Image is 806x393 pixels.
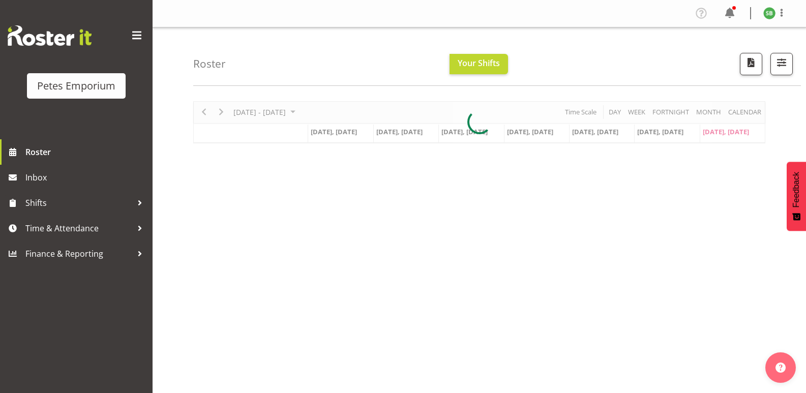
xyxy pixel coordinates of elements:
span: Time & Attendance [25,221,132,236]
button: Filter Shifts [770,53,793,75]
button: Feedback - Show survey [787,162,806,231]
img: help-xxl-2.png [775,362,786,373]
h4: Roster [193,58,226,70]
span: Finance & Reporting [25,246,132,261]
span: Shifts [25,195,132,210]
div: Petes Emporium [37,78,115,94]
span: Your Shifts [458,57,500,69]
img: stephanie-burden9828.jpg [763,7,775,19]
button: Download a PDF of the roster according to the set date range. [740,53,762,75]
span: Inbox [25,170,147,185]
button: Your Shifts [450,54,508,74]
span: Roster [25,144,147,160]
img: Rosterit website logo [8,25,92,46]
span: Feedback [792,172,801,207]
